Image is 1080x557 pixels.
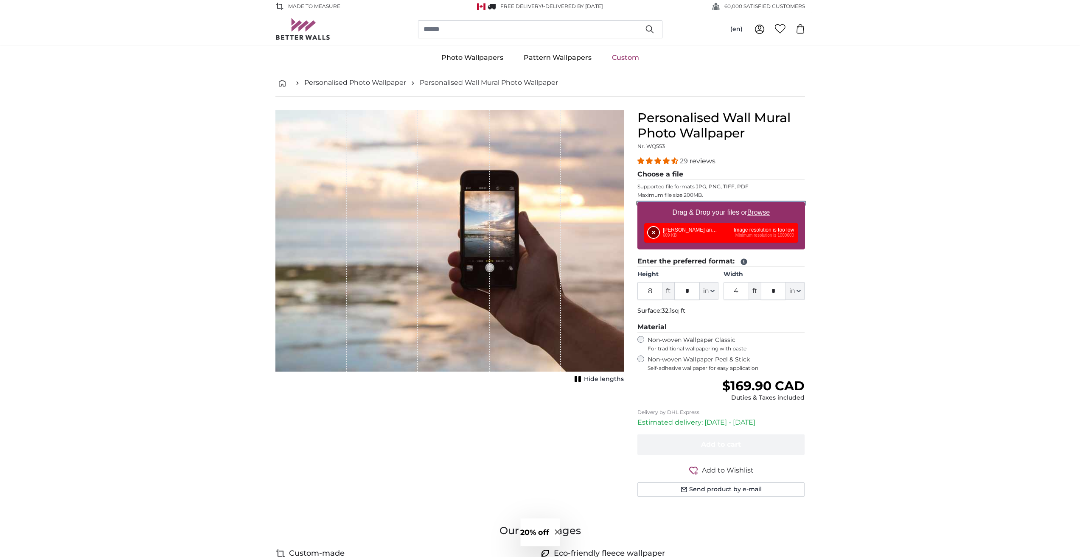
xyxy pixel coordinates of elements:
label: Non-woven Wallpaper Peel & Stick [648,355,805,372]
img: Canada [477,3,485,10]
span: 32.1sq ft [662,307,685,314]
h1: Personalised Wall Mural Photo Wallpaper [637,110,805,141]
label: Width [724,270,805,279]
p: Maximum file size 200MB. [637,192,805,199]
button: Add to cart [637,434,805,455]
span: in [703,287,709,295]
span: Nr. WQ553 [637,143,665,149]
span: Add to cart [701,440,741,448]
a: Personalised Photo Wallpaper [304,78,406,88]
span: 4.34 stars [637,157,680,165]
p: Surface: [637,307,805,315]
button: (en) [724,22,749,37]
button: Send product by e-mail [637,482,805,497]
span: 60,000 SATISFIED CUSTOMERS [724,3,805,10]
a: Personalised Wall Mural Photo Wallpaper [420,78,558,88]
p: Supported file formats JPG, PNG, TIFF, PDF [637,183,805,190]
span: $169.90 CAD [722,378,805,394]
label: Height [637,270,718,279]
p: Delivery by DHL Express [637,409,805,416]
legend: Enter the preferred format: [637,256,805,267]
a: Custom [602,47,649,69]
label: Drag & Drop your files or [669,204,773,221]
button: in [786,282,805,300]
span: ft [662,282,674,300]
button: Hide lengths [572,373,624,385]
a: Pattern Wallpapers [513,47,602,69]
u: Browse [747,209,770,216]
span: For traditional wallpapering with paste [648,345,805,352]
span: in [789,287,795,295]
span: ft [749,282,761,300]
span: Delivered by [DATE] [545,3,603,9]
legend: Choose a file [637,169,805,180]
span: - [543,3,603,9]
span: Self-adhesive wallpaper for easy application [648,365,805,372]
img: Betterwalls [275,18,331,40]
div: 1 of 1 [275,110,624,385]
nav: breadcrumbs [275,69,805,97]
h3: Our advantages [275,524,805,537]
p: Estimated delivery: [DATE] - [DATE] [637,417,805,428]
span: Made to Measure [288,3,340,10]
legend: Material [637,322,805,333]
span: Hide lengths [584,375,624,383]
span: 29 reviews [680,157,715,165]
button: Add to Wishlist [637,465,805,476]
span: FREE delivery! [500,3,543,9]
span: Add to Wishlist [702,465,754,476]
div: Duties & Taxes included [722,394,805,402]
label: Non-woven Wallpaper Classic [648,336,805,352]
button: in [700,282,718,300]
a: Photo Wallpapers [431,47,513,69]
